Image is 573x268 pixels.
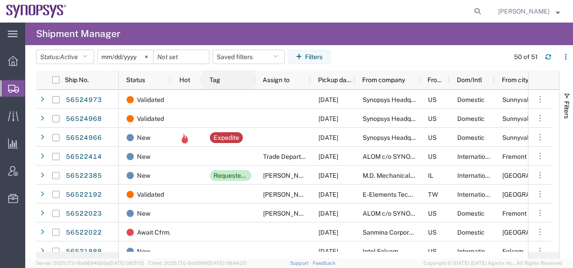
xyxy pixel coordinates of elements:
span: 08/18/2025 [318,172,338,179]
span: 08/18/2025 [318,229,338,236]
button: [PERSON_NAME] [498,6,560,17]
a: Feedback [313,260,336,266]
a: 56524968 [65,112,102,126]
input: Not set [98,50,153,64]
span: From city [502,76,528,83]
span: Pickup date [318,76,351,83]
span: Validated [137,109,164,128]
span: Filters [563,101,570,119]
span: Domestic [457,210,485,217]
span: 08/18/2025 [318,115,338,122]
span: New [137,242,150,261]
span: Sunnyvale [502,115,532,122]
span: Copyright © [DATE]-[DATE] Agistix Inc., All Rights Reserved [423,259,562,267]
span: US [428,96,437,103]
span: Domestic [457,115,485,122]
input: Not set [154,50,209,64]
span: US [428,248,437,255]
span: Domestic [457,229,485,236]
span: From company [362,76,405,83]
span: New [137,128,150,147]
span: Synopsys Headquarters USSV [363,115,450,122]
span: Server: 2025.17.0-16a969492de [36,260,144,266]
span: International [457,153,494,160]
span: ALOM c/o SYNOPSYS [363,210,426,217]
h4: Shipment Manager [36,23,120,45]
a: Support [290,260,313,266]
span: ALOM c/o SYNOPSYS [363,153,426,160]
span: US [428,153,437,160]
span: Validated [137,185,164,204]
span: Await Cfrm. [137,223,171,242]
span: Status [126,76,145,83]
span: Susan Sun [263,191,314,198]
a: 56522414 [65,150,102,164]
a: 56524966 [65,131,102,145]
span: Sunnyvale [502,134,532,141]
span: US [428,210,437,217]
span: US [428,115,437,122]
span: Ship No. [65,76,89,83]
button: Saved filters [213,50,285,64]
span: E-Elements Technology Co., Ltd [363,191,455,198]
a: 56522023 [65,207,102,221]
a: 56524973 [65,93,102,107]
span: 08/18/2025 [318,248,338,255]
span: Sanmina Corporation [363,229,423,236]
a: 56522192 [65,188,102,202]
span: Trade Department [263,153,316,160]
span: 08/19/2025 [318,191,338,198]
span: Taipei City [502,191,567,198]
span: New [137,166,150,185]
span: [DATE] 08:44:20 [209,260,246,266]
span: Synopsys Headquarters USSV [363,134,450,141]
span: 08/18/2025 [318,134,338,141]
span: IL [428,172,433,179]
span: TW [428,191,438,198]
div: Requested add'l. details [214,170,248,181]
span: New [137,204,150,223]
span: M.D. Mechanical Devices Ltd [363,172,445,179]
span: US [428,134,437,141]
span: Domestic [457,96,485,103]
span: 08/18/2025 [318,96,338,103]
span: International [457,172,494,179]
span: 08/19/2025 [318,210,338,217]
span: [DATE] 09:51:12 [109,260,144,266]
button: Status:Active [36,50,94,64]
span: Dom/Intl [457,76,482,83]
span: 08/19/2025 [318,153,338,160]
button: Filters [288,50,331,64]
a: 56521888 [65,245,102,259]
a: 56522022 [65,226,102,240]
span: Kris Ford [263,210,314,217]
span: Active [60,53,78,60]
span: International [457,191,494,198]
span: Haifa [502,172,567,179]
span: Intel Folsom [363,248,398,255]
span: Fremont [502,153,527,160]
span: Fremont [502,210,527,217]
span: From country [427,76,446,83]
span: Tag [209,76,220,83]
span: Assign to [263,76,290,83]
span: Folsom [502,248,523,255]
span: Hot [179,76,190,83]
span: Synopsys Headquarters USSV [363,96,450,103]
span: Chris Potter [498,6,550,16]
span: International [457,248,494,255]
span: Domestic [457,134,485,141]
span: Validated [137,90,164,109]
a: 56522385 [65,169,102,183]
span: Sunnyvale [502,96,532,103]
div: 50 of 51 [514,52,538,62]
div: Expedite [214,132,239,143]
span: Rachelle Varela [263,172,314,179]
span: US [428,229,437,236]
span: Client: 2025.17.0-5dd568f [148,260,246,266]
span: New [137,147,150,166]
img: logo [6,5,67,18]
